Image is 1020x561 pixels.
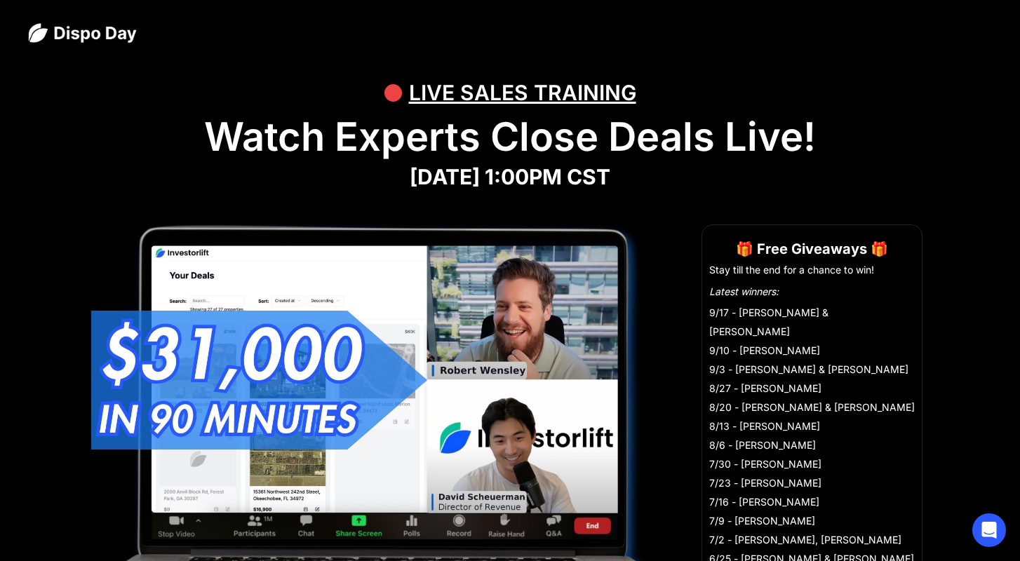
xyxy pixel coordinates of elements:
strong: 🎁 Free Giveaways 🎁 [736,241,888,257]
em: Latest winners: [709,285,779,297]
div: LIVE SALES TRAINING [409,72,636,114]
h1: Watch Experts Close Deals Live! [28,114,992,161]
div: Open Intercom Messenger [972,513,1006,547]
strong: [DATE] 1:00PM CST [410,164,610,189]
li: Stay till the end for a chance to win! [709,263,915,277]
